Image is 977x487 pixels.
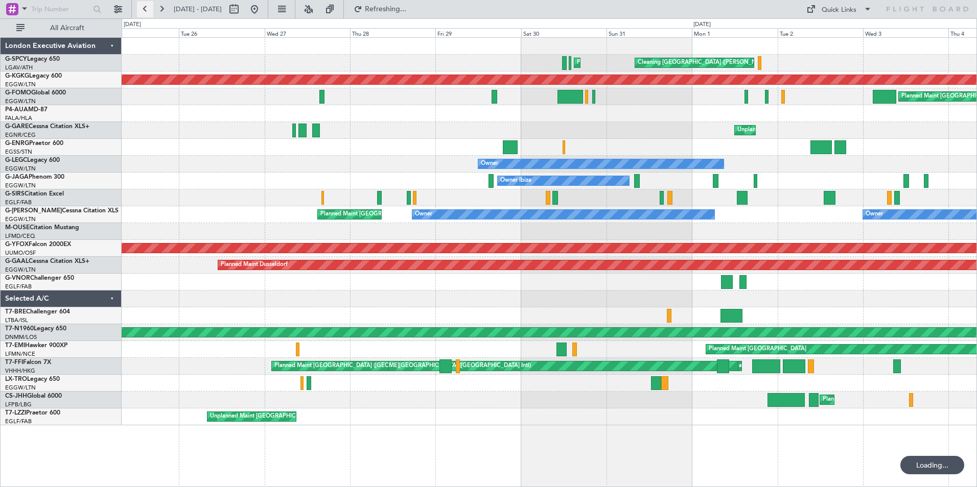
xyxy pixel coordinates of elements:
[5,275,74,281] a: G-VNORChallenger 650
[822,5,856,15] div: Quick Links
[5,393,27,399] span: CS-JHH
[5,249,36,257] a: UUMO/OSF
[5,225,30,231] span: M-OUSE
[435,28,521,37] div: Fri 29
[5,140,63,147] a: G-ENRGPraetor 600
[5,359,23,366] span: T7-FFI
[5,326,34,332] span: T7-N1960
[94,28,179,37] div: Mon 25
[5,165,36,173] a: EGGW/LTN
[5,90,31,96] span: G-FOMO
[5,343,25,349] span: T7-EMI
[5,107,28,113] span: P4-AUA
[349,1,410,17] button: Refreshing...
[5,191,25,197] span: G-SIRS
[5,266,36,274] a: EGGW/LTN
[5,326,66,332] a: T7-N1960Legacy 650
[5,157,60,163] a: G-LEGCLegacy 600
[801,1,877,17] button: Quick Links
[5,376,60,382] a: LX-TROLegacy 650
[179,28,264,37] div: Tue 26
[31,2,90,17] input: Trip Number
[5,174,64,180] a: G-JAGAPhenom 300
[5,215,36,223] a: EGGW/LTN
[5,64,33,71] a: LGAV/ATH
[265,28,350,37] div: Wed 27
[692,28,777,37] div: Mon 1
[638,55,782,70] div: Cleaning [GEOGRAPHIC_DATA] ([PERSON_NAME] Intl)
[5,56,60,62] a: G-SPCYLegacy 650
[5,350,35,358] a: LFMN/NCE
[5,208,119,214] a: G-[PERSON_NAME]Cessna Citation XLS
[221,257,288,273] div: Planned Maint Dusseldorf
[5,98,36,105] a: EGGW/LTN
[5,182,36,189] a: EGGW/LTN
[5,107,48,113] a: P4-AUAMD-87
[900,456,964,474] div: Loading...
[5,174,29,180] span: G-JAGA
[5,90,66,96] a: G-FOMOGlobal 6000
[210,409,378,424] div: Unplanned Maint [GEOGRAPHIC_DATA] ([GEOGRAPHIC_DATA])
[5,401,32,408] a: LFPB/LBG
[5,81,36,88] a: EGGW/LTN
[481,156,498,172] div: Owner
[5,157,27,163] span: G-LEGC
[5,283,32,290] a: EGLF/FAB
[5,73,29,79] span: G-KGKG
[5,309,26,315] span: T7-BRE
[5,393,62,399] a: CS-JHHGlobal 6000
[5,191,64,197] a: G-SIRSCitation Excel
[5,309,70,315] a: T7-BREChallenger 604
[5,316,28,324] a: LTBA/ISL
[5,410,26,416] span: T7-LZZI
[737,123,830,138] div: Unplanned Maint [PERSON_NAME]
[5,131,36,139] a: EGNR/CEG
[5,124,29,130] span: G-GARE
[5,275,30,281] span: G-VNOR
[5,258,89,264] a: G-GAALCessna Citation XLS+
[5,241,29,248] span: G-YFOX
[5,225,79,231] a: M-OUSECitation Mustang
[5,367,35,375] a: VHHH/HKG
[274,358,445,374] div: Planned Maint [GEOGRAPHIC_DATA] ([GEOGRAPHIC_DATA] Intl)
[11,20,111,36] button: All Aircraft
[5,410,60,416] a: T7-LZZIPraetor 600
[364,6,407,13] span: Refreshing...
[27,25,108,32] span: All Aircraft
[5,140,29,147] span: G-ENRG
[778,28,863,37] div: Tue 2
[866,207,883,222] div: Owner
[500,173,531,188] div: Owner Ibiza
[693,20,711,29] div: [DATE]
[5,232,35,240] a: LFMD/CEQ
[5,333,37,341] a: DNMM/LOS
[5,73,62,79] a: G-KGKGLegacy 600
[5,418,32,425] a: EGLF/FAB
[5,56,27,62] span: G-SPCY
[320,207,481,222] div: Planned Maint [GEOGRAPHIC_DATA] ([GEOGRAPHIC_DATA])
[5,343,67,349] a: T7-EMIHawker 900XP
[521,28,607,37] div: Sat 30
[5,384,36,392] a: EGGW/LTN
[5,208,62,214] span: G-[PERSON_NAME]
[709,342,806,357] div: Planned Maint [GEOGRAPHIC_DATA]
[5,199,32,206] a: EGLF/FAB
[5,114,32,122] a: FALA/HLA
[5,258,29,264] span: G-GAAL
[5,376,27,382] span: LX-TRO
[124,20,141,29] div: [DATE]
[5,148,32,156] a: EGSS/STN
[607,28,692,37] div: Sun 31
[577,55,694,70] div: Planned Maint Athens ([PERSON_NAME] Intl)
[415,207,432,222] div: Owner
[350,28,435,37] div: Thu 28
[863,28,948,37] div: Wed 3
[5,359,51,366] a: T7-FFIFalcon 7X
[174,5,222,14] span: [DATE] - [DATE]
[5,124,89,130] a: G-GARECessna Citation XLS+
[5,241,71,248] a: G-YFOXFalcon 2000EX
